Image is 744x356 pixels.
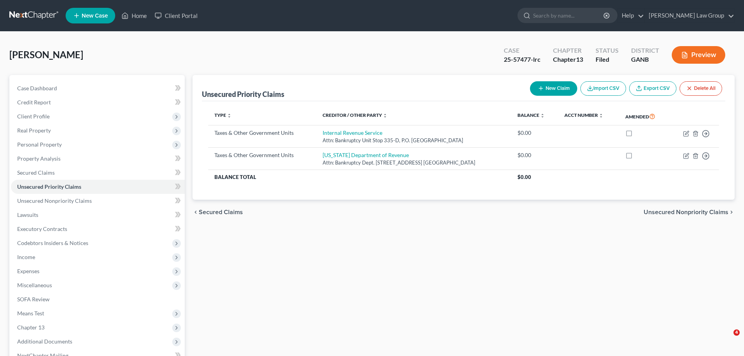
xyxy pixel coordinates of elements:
span: Means Test [17,310,44,317]
span: 4 [733,329,740,336]
div: Taxes & Other Government Units [214,151,310,159]
a: Unsecured Priority Claims [11,180,185,194]
span: Codebtors Insiders & Notices [17,240,88,246]
a: Acct Number unfold_more [564,112,603,118]
div: $0.00 [517,151,552,159]
span: Credit Report [17,99,51,106]
div: 25-57477-lrc [504,55,541,64]
a: Export CSV [629,81,676,96]
th: Balance Total [208,170,511,184]
div: Filed [596,55,619,64]
span: Unsecured Nonpriority Claims [644,209,728,215]
i: unfold_more [227,113,232,118]
i: chevron_right [728,209,735,215]
div: District [631,46,659,55]
span: Real Property [17,127,51,134]
a: Client Portal [151,9,202,23]
i: unfold_more [599,113,603,118]
a: Secured Claims [11,166,185,180]
div: $0.00 [517,129,552,137]
span: Lawsuits [17,211,38,218]
div: Attn: Bankruptcy Unit Stop 335-D, P.O. [GEOGRAPHIC_DATA] [323,137,505,144]
span: New Case [82,13,108,19]
a: Credit Report [11,95,185,109]
button: Delete All [680,81,722,96]
i: chevron_left [193,209,199,215]
button: New Claim [530,81,577,96]
span: [PERSON_NAME] [9,49,83,60]
input: Search by name... [533,8,605,23]
span: $0.00 [517,174,531,180]
div: Taxes & Other Government Units [214,129,310,137]
span: Client Profile [17,113,50,120]
a: Creditor / Other Party unfold_more [323,112,387,118]
div: Status [596,46,619,55]
button: chevron_left Secured Claims [193,209,243,215]
div: GANB [631,55,659,64]
a: Home [118,9,151,23]
a: Property Analysis [11,152,185,166]
a: Lawsuits [11,208,185,222]
span: Case Dashboard [17,85,57,91]
a: Help [618,9,644,23]
span: Miscellaneous [17,282,52,288]
span: Unsecured Nonpriority Claims [17,197,92,204]
span: Personal Property [17,141,62,148]
a: Type unfold_more [214,112,232,118]
iframe: Intercom live chat [717,329,736,348]
div: Chapter [553,46,583,55]
a: Internal Revenue Service [323,129,382,136]
a: [US_STATE] Department of Revenue [323,152,409,158]
div: Case [504,46,541,55]
div: Unsecured Priority Claims [202,89,284,99]
button: Unsecured Nonpriority Claims chevron_right [644,209,735,215]
span: Secured Claims [17,169,55,176]
div: Attn: Bankruptcy Dept. [STREET_ADDRESS] [GEOGRAPHIC_DATA] [323,159,505,166]
span: Unsecured Priority Claims [17,183,81,190]
span: Income [17,254,35,260]
i: unfold_more [383,113,387,118]
span: Chapter 13 [17,324,45,331]
span: Additional Documents [17,338,72,345]
span: Property Analysis [17,155,61,162]
a: Case Dashboard [11,81,185,95]
th: Amended [619,107,669,125]
span: Expenses [17,268,39,274]
span: Secured Claims [199,209,243,215]
i: unfold_more [540,113,545,118]
button: Preview [672,46,725,64]
a: SOFA Review [11,292,185,306]
a: Balance unfold_more [517,112,545,118]
span: SOFA Review [17,296,50,302]
span: 13 [576,55,583,63]
a: Unsecured Nonpriority Claims [11,194,185,208]
a: Executory Contracts [11,222,185,236]
div: Chapter [553,55,583,64]
a: [PERSON_NAME] Law Group [645,9,734,23]
span: Executory Contracts [17,225,67,232]
button: Import CSV [580,81,626,96]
